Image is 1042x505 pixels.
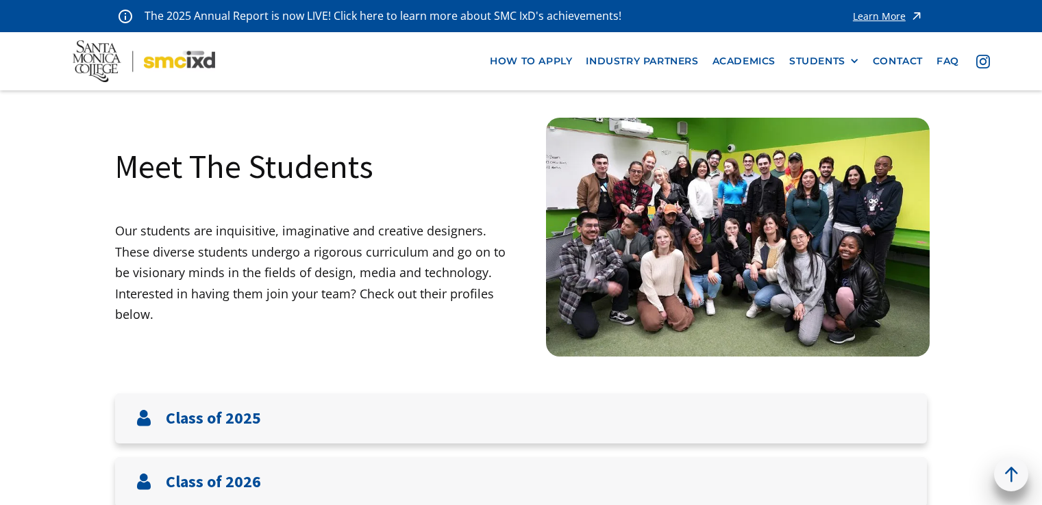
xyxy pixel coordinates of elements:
[546,118,930,357] img: Santa Monica College IxD Students engaging with industry
[789,55,859,67] div: STUDENTS
[930,49,966,74] a: faq
[136,410,152,426] img: User icon
[853,12,906,21] div: Learn More
[115,145,373,187] h1: Meet The Students
[145,7,623,25] p: The 2025 Annual Report is now LIVE! Click here to learn more about SMC IxD's achievements!
[789,55,845,67] div: STUDENTS
[119,9,132,23] img: icon - information - alert
[73,40,215,82] img: Santa Monica College - SMC IxD logo
[136,474,152,490] img: User icon
[994,457,1028,491] a: back to top
[166,409,261,428] h3: Class of 2025
[976,55,990,68] img: icon - instagram
[866,49,930,74] a: contact
[853,7,923,25] a: Learn More
[483,49,579,74] a: how to apply
[579,49,705,74] a: industry partners
[910,7,923,25] img: icon - arrow - alert
[706,49,782,74] a: Academics
[166,472,261,492] h3: Class of 2026
[115,220,521,325] p: Our students are inquisitive, imaginative and creative designers. These diverse students undergo ...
